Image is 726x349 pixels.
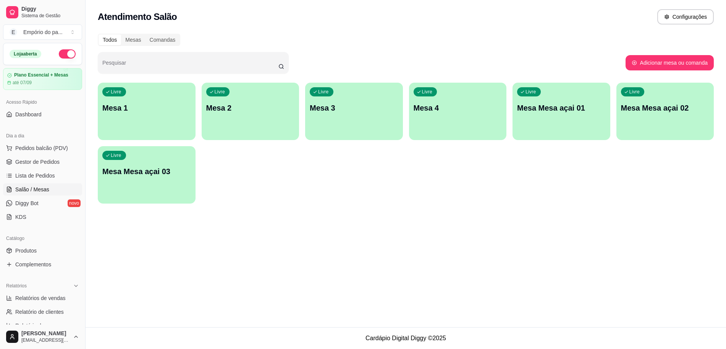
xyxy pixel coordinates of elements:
span: Relatórios [6,283,27,289]
span: Pedidos balcão (PDV) [15,144,68,152]
button: Pedidos balcão (PDV) [3,142,82,154]
button: LivreMesa 4 [409,83,507,140]
span: KDS [15,213,26,221]
button: LivreMesa 3 [305,83,403,140]
a: KDS [3,211,82,223]
span: Produtos [15,247,37,254]
p: Livre [526,89,536,95]
span: Diggy Bot [15,199,39,207]
p: Mesa 1 [102,103,191,113]
span: Gestor de Pedidos [15,158,60,166]
input: Pesquisar [102,62,278,70]
a: DiggySistema de Gestão [3,3,82,21]
p: Livre [629,89,640,95]
article: até 07/09 [13,80,32,86]
div: Mesas [121,34,145,45]
a: Relatórios de vendas [3,292,82,304]
a: Diggy Botnovo [3,197,82,209]
span: Diggy [21,6,79,13]
p: Mesa Mesa açai 01 [517,103,606,113]
a: Produtos [3,245,82,257]
p: Mesa 2 [206,103,295,113]
button: LivreMesa 2 [202,83,299,140]
span: Sistema de Gestão [21,13,79,19]
span: [EMAIL_ADDRESS][DOMAIN_NAME] [21,337,70,343]
a: Lista de Pedidos [3,170,82,182]
p: Livre [318,89,329,95]
p: Livre [111,89,121,95]
div: Empório do pa ... [23,28,63,36]
div: Loja aberta [10,50,41,58]
p: Mesa 4 [414,103,502,113]
a: Complementos [3,258,82,271]
button: LivreMesa 1 [98,83,196,140]
div: Dia a dia [3,130,82,142]
div: Todos [99,34,121,45]
p: Mesa Mesa açai 03 [102,166,191,177]
button: LivreMesa Mesa açai 02 [616,83,714,140]
span: Dashboard [15,111,42,118]
span: Relatório de mesas [15,322,61,329]
div: Comandas [146,34,180,45]
button: LivreMesa Mesa açai 03 [98,146,196,204]
p: Livre [215,89,225,95]
a: Dashboard [3,108,82,121]
span: E [10,28,17,36]
a: Relatório de clientes [3,306,82,318]
footer: Cardápio Digital Diggy © 2025 [86,327,726,349]
button: LivreMesa Mesa açai 01 [513,83,610,140]
p: Mesa 3 [310,103,398,113]
span: Relatórios de vendas [15,294,66,302]
a: Salão / Mesas [3,183,82,196]
article: Plano Essencial + Mesas [14,72,68,78]
p: Livre [111,152,121,158]
button: Adicionar mesa ou comanda [626,55,714,70]
button: Configurações [657,9,714,24]
a: Relatório de mesas [3,320,82,332]
span: Relatório de clientes [15,308,64,316]
a: Gestor de Pedidos [3,156,82,168]
div: Acesso Rápido [3,96,82,108]
button: Alterar Status [59,49,76,59]
button: Select a team [3,24,82,40]
h2: Atendimento Salão [98,11,177,23]
p: Livre [422,89,433,95]
button: [PERSON_NAME][EMAIL_ADDRESS][DOMAIN_NAME] [3,328,82,346]
span: Complementos [15,261,51,268]
span: [PERSON_NAME] [21,330,70,337]
div: Catálogo [3,232,82,245]
span: Lista de Pedidos [15,172,55,179]
span: Salão / Mesas [15,186,49,193]
p: Mesa Mesa açai 02 [621,103,710,113]
a: Plano Essencial + Mesasaté 07/09 [3,68,82,90]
